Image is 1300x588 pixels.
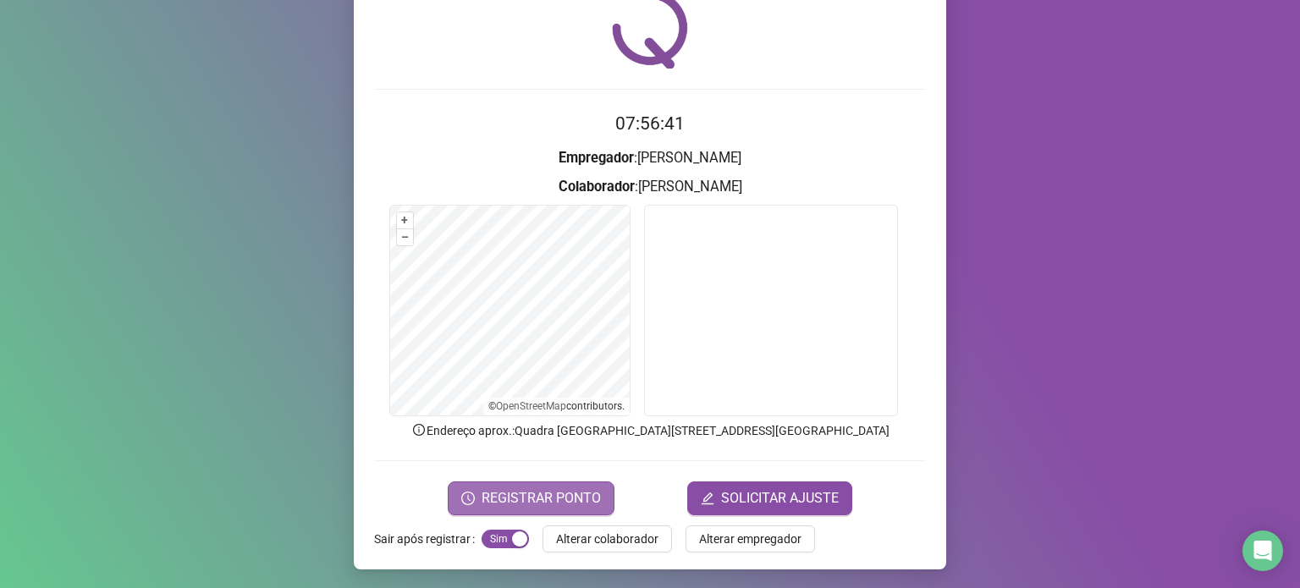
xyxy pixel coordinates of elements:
[461,492,475,505] span: clock-circle
[374,421,926,440] p: Endereço aprox. : Quadra [GEOGRAPHIC_DATA][STREET_ADDRESS][GEOGRAPHIC_DATA]
[701,492,714,505] span: edit
[411,422,427,437] span: info-circle
[543,525,672,552] button: Alterar colaborador
[1242,530,1283,571] div: Open Intercom Messenger
[686,525,815,552] button: Alterar empregador
[559,179,635,195] strong: Colaborador
[699,530,801,548] span: Alterar empregador
[374,147,926,169] h3: : [PERSON_NAME]
[488,400,625,412] li: © contributors.
[482,488,601,508] span: REGISTRAR PONTO
[556,530,658,548] span: Alterar colaborador
[397,229,413,245] button: –
[615,113,685,134] time: 07:56:41
[374,176,926,198] h3: : [PERSON_NAME]
[721,488,839,508] span: SOLICITAR AJUSTE
[448,481,614,515] button: REGISTRAR PONTO
[559,150,634,166] strong: Empregador
[397,212,413,228] button: +
[687,481,852,515] button: editSOLICITAR AJUSTE
[496,400,566,412] a: OpenStreetMap
[374,525,482,552] label: Sair após registrar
